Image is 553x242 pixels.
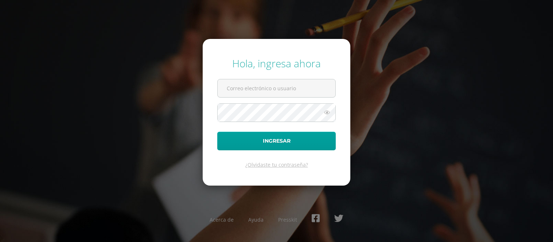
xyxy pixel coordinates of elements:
[217,132,336,150] button: Ingresar
[210,216,234,223] a: Acerca de
[217,56,336,70] div: Hola, ingresa ahora
[218,79,335,97] input: Correo electrónico o usuario
[245,161,308,168] a: ¿Olvidaste tu contraseña?
[248,216,264,223] a: Ayuda
[278,216,297,223] a: Presskit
